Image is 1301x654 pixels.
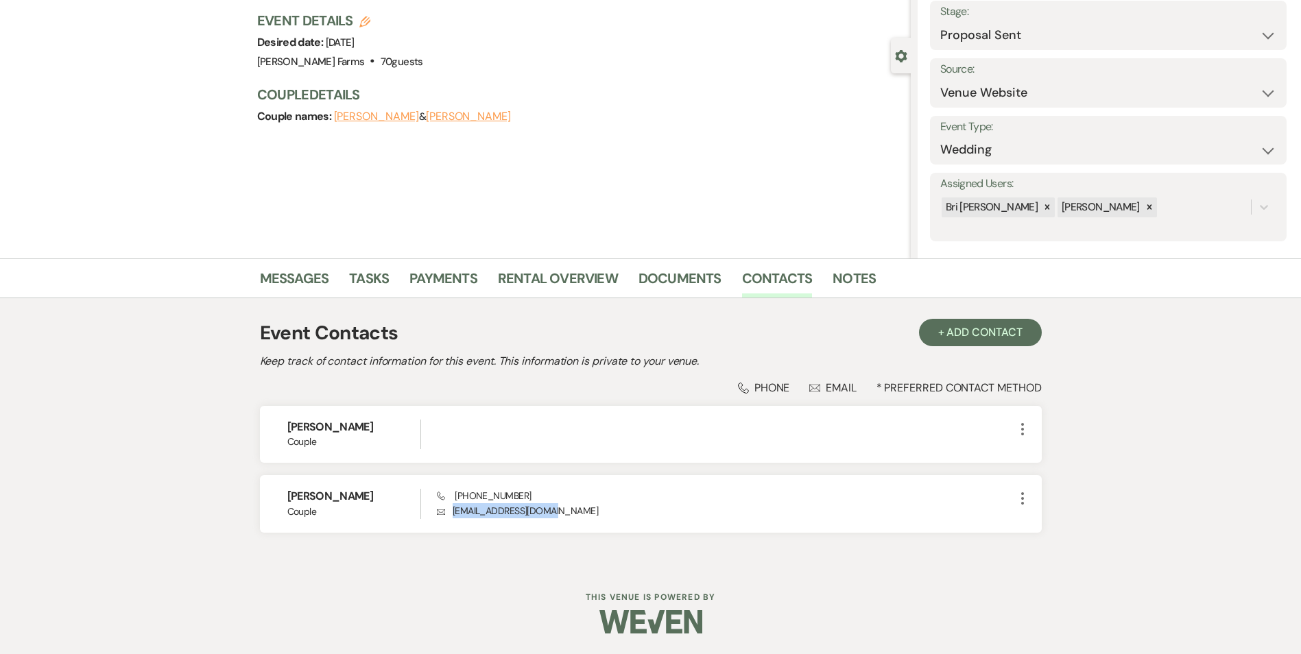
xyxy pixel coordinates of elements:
[426,111,511,122] button: [PERSON_NAME]
[895,49,907,62] button: Close lead details
[833,267,876,298] a: Notes
[287,435,421,449] span: Couple
[942,197,1040,217] div: Bri [PERSON_NAME]
[334,111,419,122] button: [PERSON_NAME]
[940,2,1276,22] label: Stage:
[381,55,423,69] span: 70 guests
[260,267,329,298] a: Messages
[260,380,1042,395] div: * Preferred Contact Method
[287,505,421,519] span: Couple
[257,11,423,30] h3: Event Details
[437,489,531,502] span: [PHONE_NUMBER]
[742,267,813,298] a: Contacts
[437,503,1014,518] p: [EMAIL_ADDRESS][DOMAIN_NAME]
[257,109,334,123] span: Couple names:
[326,36,355,49] span: [DATE]
[349,267,389,298] a: Tasks
[498,267,618,298] a: Rental Overview
[260,353,1042,370] h2: Keep track of contact information for this event. This information is private to your venue.
[919,319,1042,346] button: + Add Contact
[260,319,398,348] h1: Event Contacts
[409,267,477,298] a: Payments
[257,35,326,49] span: Desired date:
[257,85,897,104] h3: Couple Details
[599,598,702,646] img: Weven Logo
[334,110,511,123] span: &
[287,489,421,504] h6: [PERSON_NAME]
[738,380,790,395] div: Phone
[809,380,857,395] div: Email
[940,174,1276,194] label: Assigned Users:
[638,267,721,298] a: Documents
[1058,197,1142,217] div: [PERSON_NAME]
[287,420,421,435] h6: [PERSON_NAME]
[257,55,365,69] span: [PERSON_NAME] Farms
[940,60,1276,80] label: Source:
[940,117,1276,137] label: Event Type:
